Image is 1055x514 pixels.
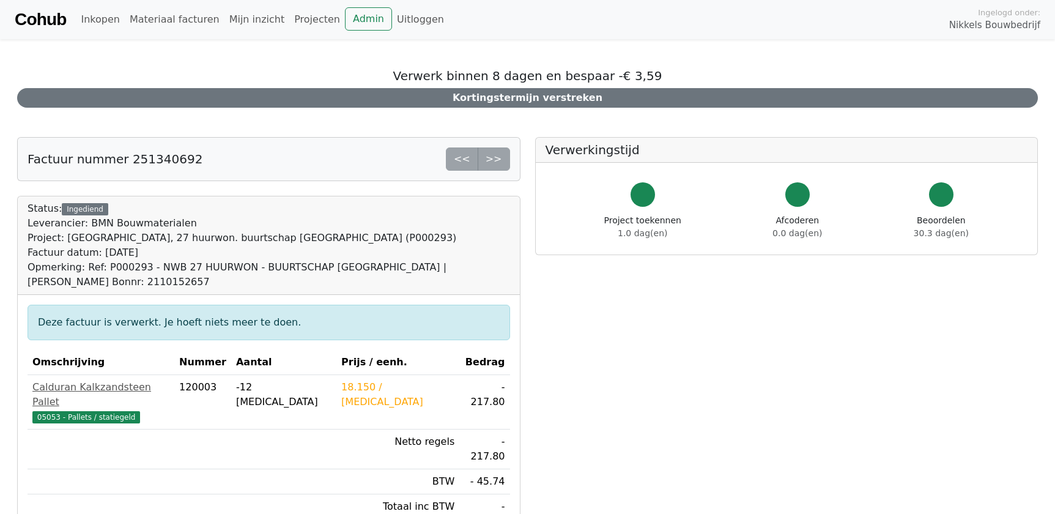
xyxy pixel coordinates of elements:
[772,214,822,240] div: Afcoderen
[914,214,969,240] div: Beoordelen
[32,380,169,409] div: Calduran Kalkzandsteen Pallet
[336,350,459,375] th: Prijs / eenh.
[459,350,509,375] th: Bedrag
[459,375,509,430] td: - 217.80
[28,305,510,340] div: Deze factuur is verwerkt. Je hoeft niets meer te doen.
[28,216,510,231] div: Leverancier: BMN Bouwmaterialen
[32,380,169,424] a: Calduran Kalkzandsteen Pallet05053 - Pallets / statiegeld
[76,7,124,32] a: Inkopen
[231,350,336,375] th: Aantal
[914,228,969,238] span: 30.3 dag(en)
[459,469,509,494] td: - 45.74
[125,7,224,32] a: Materiaal facturen
[28,152,202,166] h5: Factuur nummer 251340692
[546,143,1028,157] h5: Verwerkingstijd
[604,214,681,240] div: Project toekennen
[392,7,449,32] a: Uitloggen
[341,380,454,409] div: 18.150 / [MEDICAL_DATA]
[17,88,1038,108] div: Kortingstermijn verstreken
[618,228,667,238] span: 1.0 dag(en)
[28,231,510,245] div: Project: [GEOGRAPHIC_DATA], 27 huurwon. buurtschap [GEOGRAPHIC_DATA] (P000293)
[28,260,510,289] div: Opmerking: Ref: P000293 - NWB 27 HUURWON - BUURTSCHAP [GEOGRAPHIC_DATA] | [PERSON_NAME] Bonnr: 21...
[62,203,108,215] div: Ingediend
[17,69,1038,83] h5: Verwerk binnen 8 dagen en bespaar -€ 3,59
[949,18,1040,32] span: Nikkels Bouwbedrijf
[289,7,345,32] a: Projecten
[459,430,509,469] td: - 217.80
[174,350,231,375] th: Nummer
[772,228,822,238] span: 0.0 dag(en)
[15,5,66,34] a: Cohub
[345,7,392,31] a: Admin
[28,201,510,289] div: Status:
[28,350,174,375] th: Omschrijving
[32,411,140,423] span: 05053 - Pallets / statiegeld
[236,380,331,409] div: -12 [MEDICAL_DATA]
[174,375,231,430] td: 120003
[28,245,510,260] div: Factuur datum: [DATE]
[336,430,459,469] td: Netto regels
[336,469,459,494] td: BTW
[978,7,1040,18] span: Ingelogd onder:
[224,7,290,32] a: Mijn inzicht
